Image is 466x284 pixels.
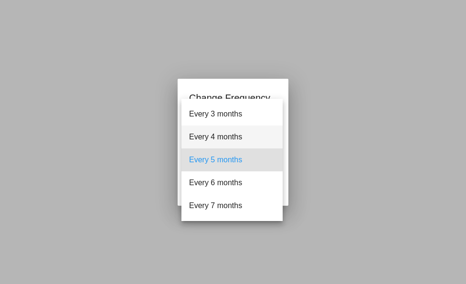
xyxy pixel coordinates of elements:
[189,126,275,148] span: Every 4 months
[189,217,275,240] span: Every 8 months
[189,103,275,126] span: Every 3 months
[189,171,275,194] span: Every 6 months
[189,148,275,171] span: Every 5 months
[189,194,275,217] span: Every 7 months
